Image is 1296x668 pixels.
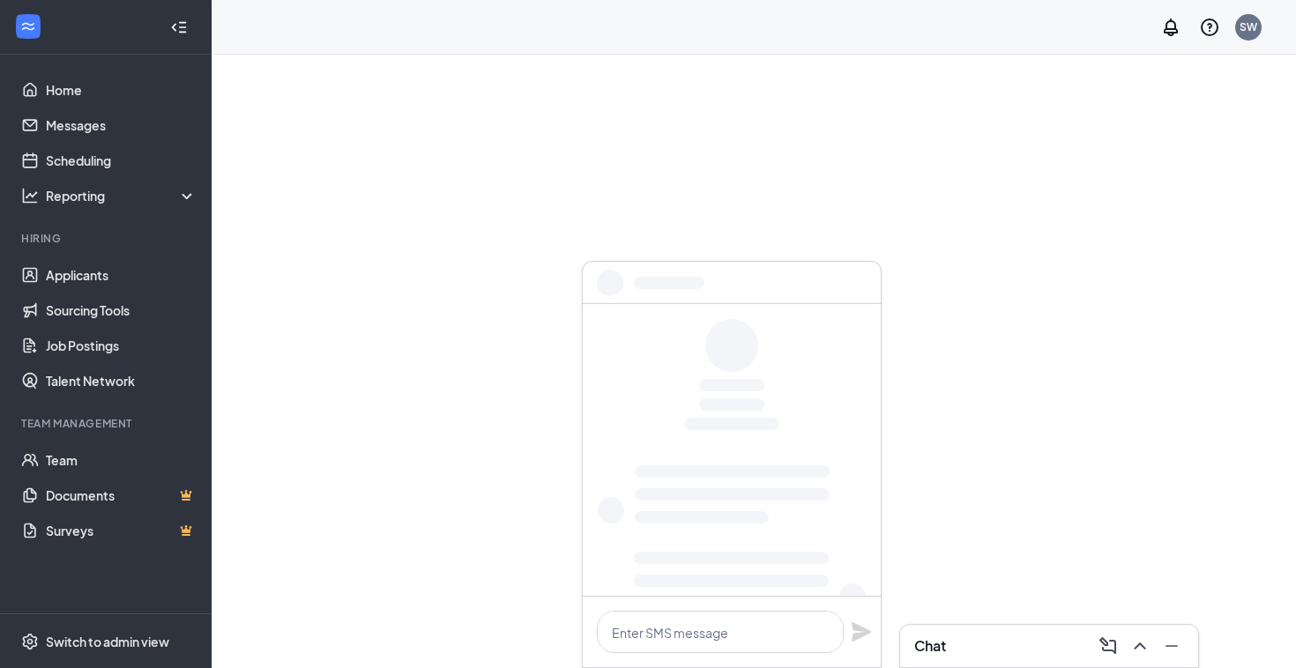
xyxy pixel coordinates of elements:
[21,633,39,650] svg: Settings
[46,633,169,650] div: Switch to admin view
[46,478,197,513] a: DocumentsCrown
[1161,635,1182,657] svg: Minimize
[1092,632,1121,660] button: ComposeMessage
[914,636,946,656] h3: Chat
[1129,635,1151,657] svg: ChevronUp
[46,143,197,178] a: Scheduling
[1240,19,1257,34] div: SW
[1199,17,1220,38] svg: QuestionInfo
[21,231,193,246] div: Hiring
[21,187,39,204] svg: Analysis
[46,363,197,398] a: Talent Network
[1156,632,1184,660] button: Minimize
[46,257,197,293] a: Applicants
[46,72,197,108] a: Home
[1160,17,1181,38] svg: Notifications
[46,513,197,548] a: SurveysCrown
[1124,632,1152,660] button: ChevronUp
[46,187,197,204] div: Reporting
[1098,635,1119,657] svg: ComposeMessage
[46,293,197,328] a: Sourcing Tools
[19,18,37,35] svg: WorkstreamLogo
[170,19,188,36] svg: Collapse
[46,328,197,363] a: Job Postings
[46,108,197,143] a: Messages
[21,416,193,431] div: Team Management
[46,442,197,478] a: Team
[851,621,872,642] svg: Plane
